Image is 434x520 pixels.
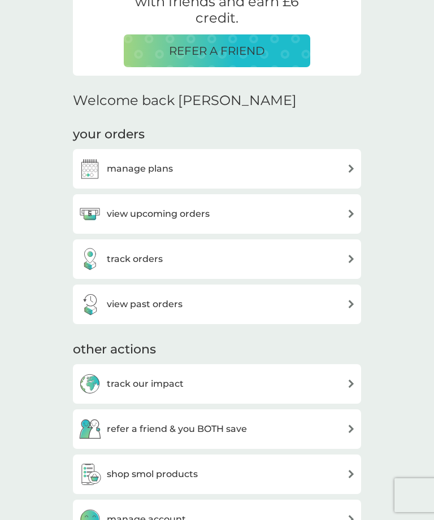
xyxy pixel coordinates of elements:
h3: view past orders [107,297,183,312]
h3: view upcoming orders [107,207,210,221]
img: arrow right [347,425,355,433]
h3: track orders [107,252,163,266]
img: arrow right [347,255,355,263]
img: arrow right [347,379,355,388]
h2: Welcome back [PERSON_NAME] [73,93,297,109]
h3: your orders [73,126,145,143]
h3: refer a friend & you BOTH save [107,422,247,436]
h3: shop smol products [107,467,198,482]
img: arrow right [347,470,355,478]
img: arrow right [347,164,355,173]
h3: other actions [73,341,156,359]
h3: manage plans [107,161,173,176]
img: arrow right [347,300,355,308]
img: arrow right [347,209,355,218]
p: REFER A FRIEND [169,42,265,60]
button: REFER A FRIEND [124,34,310,67]
h3: track our impact [107,377,184,391]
